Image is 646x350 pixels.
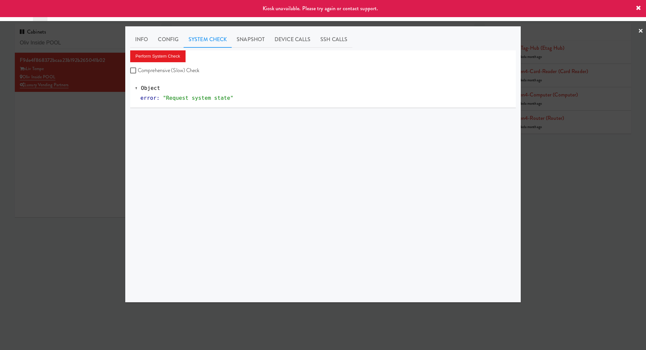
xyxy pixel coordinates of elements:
[163,95,233,101] span: "Request system state"
[140,95,157,101] span: error
[184,31,232,48] a: System Check
[153,31,184,48] a: Config
[638,21,643,41] a: ×
[263,5,378,12] span: Kiosk unavailable. Please try again or contact support.
[130,68,138,73] input: Comprehensive (Slow) Check
[130,66,200,75] label: Comprehensive (Slow) Check
[270,31,315,48] a: Device Calls
[141,85,160,91] span: Object
[315,31,352,48] a: SSH Calls
[157,95,160,101] span: :
[232,31,270,48] a: Snapshot
[130,50,186,62] button: Perform System Check
[130,31,153,48] a: Info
